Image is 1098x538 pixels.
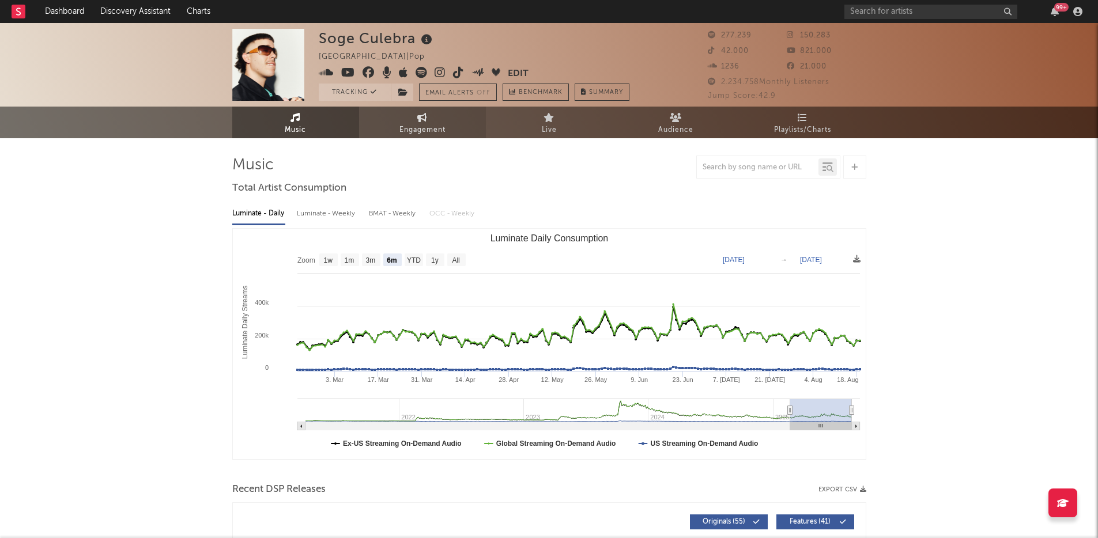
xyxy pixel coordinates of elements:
button: Originals(55) [690,514,768,529]
text: 14. Apr [455,376,475,383]
button: Summary [575,84,629,101]
text: 4. Aug [804,376,822,383]
button: 99+ [1051,7,1059,16]
text: 0 [265,364,268,371]
span: Engagement [399,123,446,137]
text: US Streaming On-Demand Audio [650,440,758,448]
text: 28. Apr [499,376,519,383]
text: Zoom [297,256,315,264]
a: Benchmark [503,84,569,101]
a: Music [232,107,359,138]
text: 17. Mar [367,376,389,383]
span: Music [285,123,306,137]
span: Originals ( 55 ) [697,518,750,525]
div: Luminate - Weekly [297,204,357,223]
span: Total Artist Consumption [232,181,346,195]
text: [DATE] [800,256,822,264]
span: Benchmark [519,86,563,100]
a: Playlists/Charts [739,107,866,138]
span: Jump Score: 42.9 [708,92,776,100]
button: Tracking [319,84,391,101]
text: 1m [344,256,354,264]
div: Luminate - Daily [232,204,285,223]
span: Summary [589,89,623,96]
text: YTD [406,256,420,264]
a: Engagement [359,107,486,138]
text: 1y [431,256,439,264]
svg: Luminate Daily Consumption [233,229,866,459]
text: Ex-US Streaming On-Demand Audio [343,440,462,448]
button: Features(41) [776,514,854,529]
text: Luminate Daily Consumption [490,233,608,243]
input: Search for artists [844,5,1017,19]
span: Features ( 41 ) [784,518,837,525]
text: 400k [255,299,269,306]
input: Search by song name or URL [697,163,818,172]
text: 3m [365,256,375,264]
span: Playlists/Charts [774,123,831,137]
em: Off [477,90,490,96]
button: Email AlertsOff [419,84,497,101]
div: [GEOGRAPHIC_DATA] | Pop [319,50,438,64]
button: Edit [508,67,529,81]
span: Audience [658,123,693,137]
text: 31. Mar [411,376,433,383]
div: 99 + [1054,3,1069,12]
span: Recent DSP Releases [232,483,326,497]
span: 42.000 [708,47,749,55]
text: 7. [DATE] [712,376,739,383]
span: 150.283 [787,32,831,39]
span: 2.234.758 Monthly Listeners [708,78,829,86]
button: Export CSV [818,486,866,493]
text: → [780,256,787,264]
text: 26. May [584,376,608,383]
text: 200k [255,332,269,339]
span: 1236 [708,63,739,70]
text: 3. Mar [326,376,344,383]
text: [DATE] [723,256,745,264]
text: Global Streaming On-Demand Audio [496,440,616,448]
span: 821.000 [787,47,832,55]
text: 12. May [541,376,564,383]
span: 277.239 [708,32,752,39]
text: 1w [323,256,333,264]
div: Soge Culebra [319,29,435,48]
a: Live [486,107,613,138]
a: Audience [613,107,739,138]
div: BMAT - Weekly [369,204,418,223]
text: 21. [DATE] [754,376,785,383]
text: 9. Jun [631,376,648,383]
span: 21.000 [787,63,827,70]
text: 18. Aug [837,376,858,383]
text: 6m [387,256,397,264]
text: Luminate Daily Streams [240,286,248,359]
span: Live [542,123,557,137]
text: All [452,256,459,264]
text: 23. Jun [672,376,693,383]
